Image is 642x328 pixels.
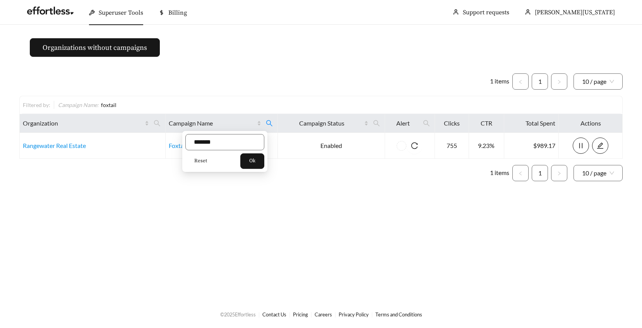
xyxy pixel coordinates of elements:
[151,117,164,129] span: search
[99,9,143,17] span: Superuser Tools
[512,73,529,90] button: left
[551,73,567,90] li: Next Page
[168,9,187,17] span: Billing
[469,133,504,159] td: 9.23%
[504,133,559,159] td: $989.17
[420,117,433,129] span: search
[388,119,419,128] span: Alert
[423,120,430,127] span: search
[535,8,615,16] span: [PERSON_NAME][US_STATE]
[532,73,548,90] li: 1
[281,119,362,128] span: Campaign Status
[58,102,99,108] span: Campaign Name :
[551,165,567,181] button: right
[185,153,216,169] button: Reset
[266,120,273,127] span: search
[532,165,548,181] li: 1
[512,165,529,181] button: left
[194,157,207,165] span: Reset
[504,114,559,133] th: Total Spent
[263,117,276,129] span: search
[551,165,567,181] li: Next Page
[375,311,422,318] a: Terms and Conditions
[573,142,589,149] span: pause
[373,120,380,127] span: search
[582,165,614,181] span: 10 / page
[23,101,54,109] div: Filtered by:
[532,74,548,89] a: 1
[557,80,562,84] span: right
[592,142,608,149] a: edit
[574,165,623,181] div: Page Size
[240,153,264,169] button: Ok
[370,117,383,129] span: search
[512,165,529,181] li: Previous Page
[469,114,504,133] th: CTR
[463,8,509,16] a: Support requests
[406,142,423,149] span: reload
[557,171,562,176] span: right
[315,311,332,318] a: Careers
[23,142,86,149] a: Rangewater Real Estate
[518,171,523,176] span: left
[435,133,469,159] td: 755
[339,311,369,318] a: Privacy Policy
[582,74,614,89] span: 10 / page
[169,142,236,149] a: Foxtail [PERSON_NAME]
[551,73,567,90] button: right
[435,114,469,133] th: Clicks
[293,311,308,318] a: Pricing
[573,138,589,154] button: pause
[518,80,523,84] span: left
[262,311,286,318] a: Contact Us
[532,165,548,181] a: 1
[490,165,509,181] li: 1 items
[490,73,509,90] li: 1 items
[249,157,255,165] span: Ok
[278,133,385,159] td: Enabled
[559,114,623,133] th: Actions
[592,138,608,154] button: edit
[512,73,529,90] li: Previous Page
[154,120,161,127] span: search
[406,138,423,154] button: reload
[30,38,160,57] button: Organizations without campaigns
[220,311,256,318] span: © 2025 Effortless
[43,42,147,53] span: Organizations without campaigns
[574,73,623,90] div: Page Size
[23,119,143,128] span: Organization
[101,102,116,108] span: foxtail
[169,119,255,128] span: Campaign Name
